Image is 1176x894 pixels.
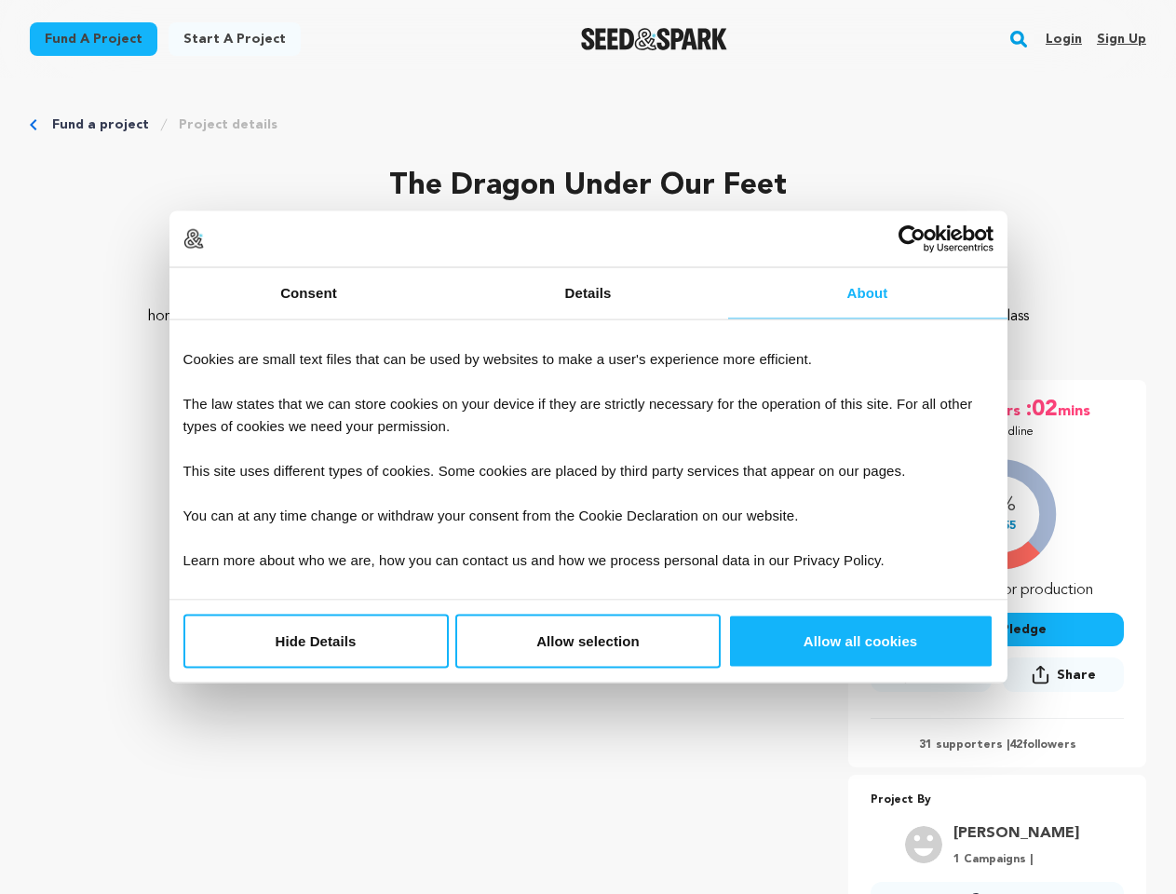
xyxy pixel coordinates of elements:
[30,246,1146,268] p: Documentary, Experimental
[169,268,449,319] a: Consent
[871,738,1124,752] p: 31 supporters | followers
[953,852,1079,867] p: 1 Campaigns |
[142,283,1034,350] p: This feature length documentary follows my journey as I investigate symbolism and lost knowledge ...
[728,615,994,669] button: Allow all cookies
[1009,739,1022,751] span: 42
[953,822,1079,845] a: Goto Tara Baghdassarian profile
[52,115,149,134] a: Fund a project
[30,115,1146,134] div: Breadcrumb
[174,325,1002,594] div: Cookies are small text files that can be used by websites to make a user's experience more effici...
[30,22,157,56] a: Fund a project
[581,28,727,50] a: Seed&Spark Homepage
[1097,24,1146,54] a: Sign up
[169,22,301,56] a: Start a project
[183,228,204,249] img: logo
[905,826,942,863] img: user.png
[1046,24,1082,54] a: Login
[831,225,994,253] a: Usercentrics Cookiebot - opens in a new window
[871,790,1124,811] p: Project By
[728,268,1007,319] a: About
[183,615,449,669] button: Hide Details
[1024,395,1058,425] span: :02
[1058,395,1094,425] span: mins
[1057,666,1096,684] span: Share
[1003,657,1124,699] span: Share
[449,268,728,319] a: Details
[998,395,1024,425] span: hrs
[455,615,721,669] button: Allow selection
[179,115,277,134] a: Project details
[1003,657,1124,692] button: Share
[30,223,1146,246] p: [GEOGRAPHIC_DATA], [US_STATE] | Film Feature
[30,164,1146,209] p: The Dragon Under Our Feet
[581,28,727,50] img: Seed&Spark Logo Dark Mode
